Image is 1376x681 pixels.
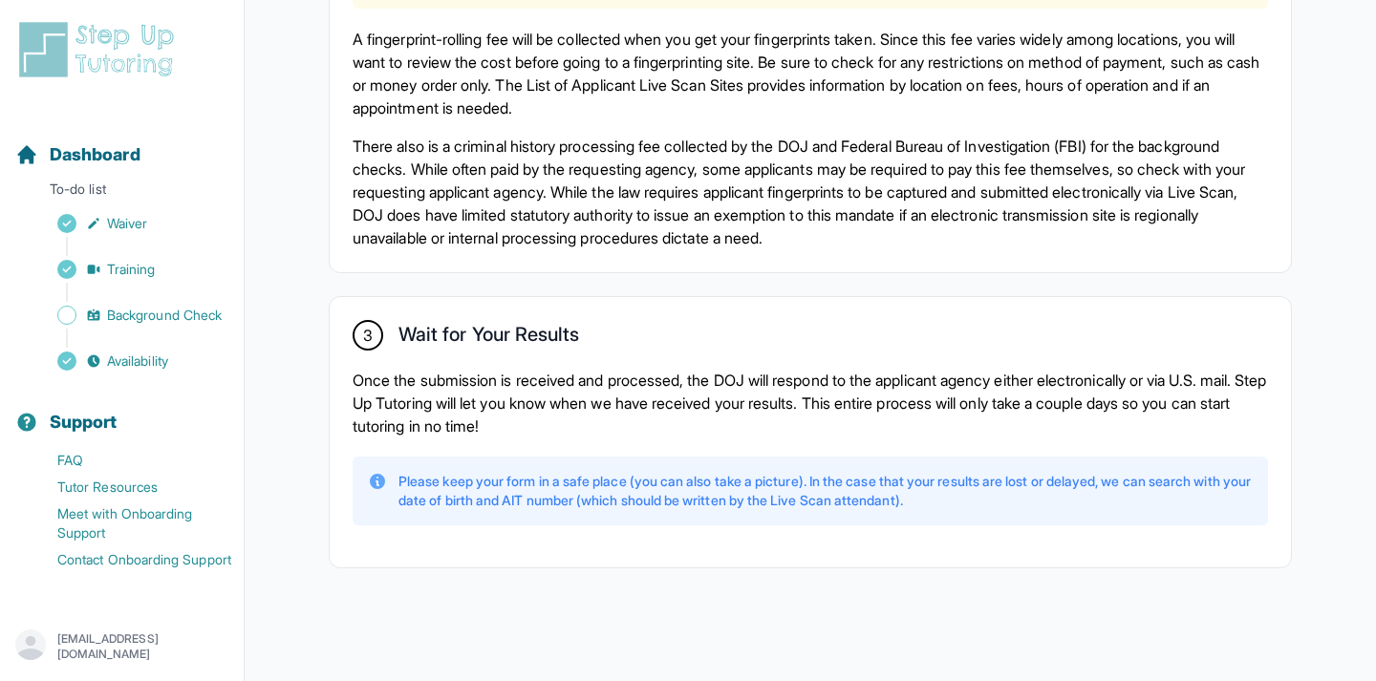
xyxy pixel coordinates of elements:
[8,111,236,176] button: Dashboard
[15,210,244,237] a: Waiver
[15,474,244,500] a: Tutor Resources
[15,348,244,374] a: Availability
[353,28,1268,119] p: A fingerprint-rolling fee will be collected when you get your fingerprints taken. Since this fee ...
[15,447,244,474] a: FAQ
[15,256,244,283] a: Training
[15,302,244,329] a: Background Check
[353,135,1268,249] p: There also is a criminal history processing fee collected by the DOJ and Federal Bureau of Invest...
[50,141,140,168] span: Dashboard
[57,631,228,662] p: [EMAIL_ADDRESS][DOMAIN_NAME]
[363,324,373,347] span: 3
[107,214,147,233] span: Waiver
[8,378,236,443] button: Support
[15,500,244,546] a: Meet with Onboarding Support
[8,180,236,206] p: To-do list
[15,19,185,80] img: logo
[353,369,1268,437] p: Once the submission is received and processed, the DOJ will respond to the applicant agency eithe...
[398,472,1253,510] p: Please keep your form in a safe place (you can also take a picture). In the case that your result...
[398,323,579,353] h2: Wait for Your Results
[15,546,244,573] a: Contact Onboarding Support
[107,351,168,371] span: Availability
[107,260,156,279] span: Training
[50,409,118,436] span: Support
[15,141,140,168] a: Dashboard
[15,629,228,664] button: [EMAIL_ADDRESS][DOMAIN_NAME]
[107,306,222,325] span: Background Check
